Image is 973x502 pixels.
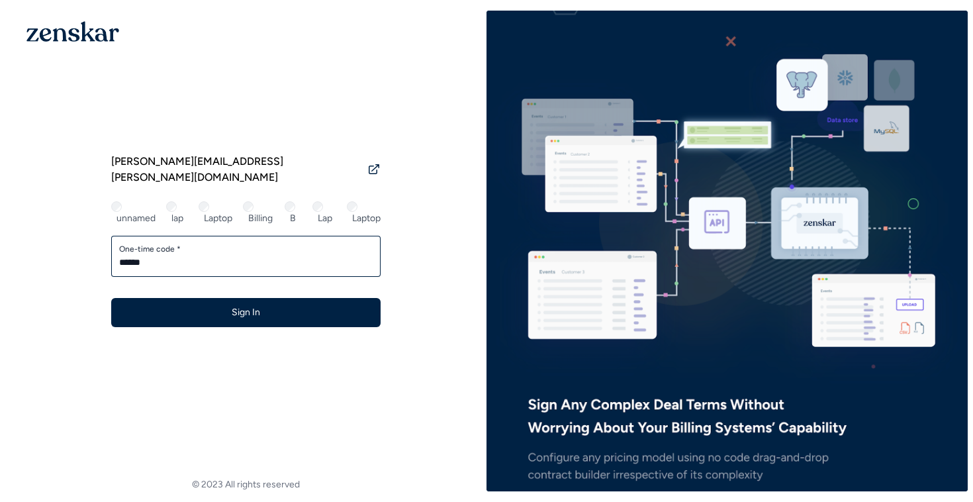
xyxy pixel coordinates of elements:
[204,213,232,224] label: Laptop
[352,213,381,224] label: Laptop
[5,478,486,491] footer: © 2023 All rights reserved
[290,213,296,224] label: B
[111,154,362,185] span: [PERSON_NAME][EMAIL_ADDRESS][PERSON_NAME][DOMAIN_NAME]
[318,213,332,224] label: Lap
[116,213,156,224] label: unnamed
[111,298,381,327] button: Sign In
[171,213,183,224] label: lap
[26,21,119,42] img: 1OGAJ2xQqyY4LXKgY66KYq0eOWRCkrZdAb3gUhuVAqdWPZE9SRJmCz+oDMSn4zDLXe31Ii730ItAGKgCKgCCgCikA4Av8PJUP...
[248,213,273,224] label: Billing
[119,244,373,254] label: One-time code *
